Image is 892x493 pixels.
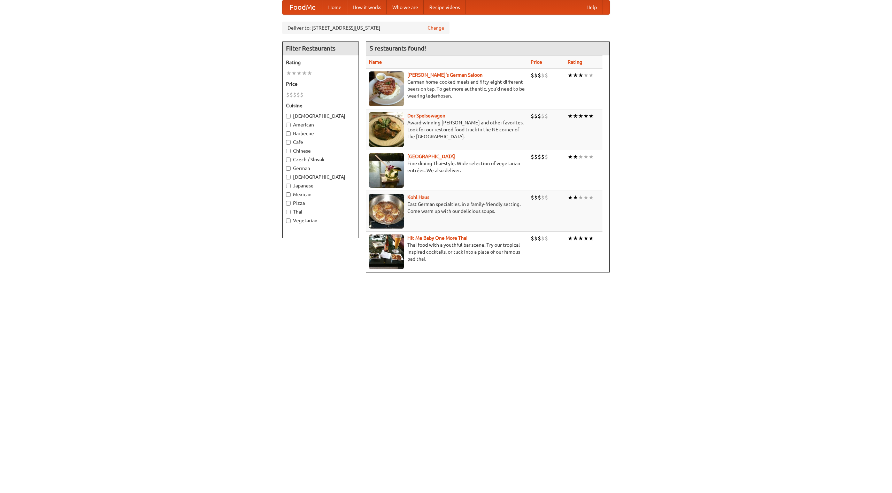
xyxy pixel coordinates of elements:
[589,71,594,79] li: ★
[589,194,594,201] li: ★
[290,91,293,99] li: $
[531,71,534,79] li: $
[568,153,573,161] li: ★
[538,194,541,201] li: $
[286,166,291,171] input: German
[531,194,534,201] li: $
[589,153,594,161] li: ★
[302,69,307,77] li: ★
[286,131,291,136] input: Barbecue
[369,160,525,174] p: Fine dining Thai-style. Wide selection of vegetarian entrées. We also deliver.
[534,153,538,161] li: $
[407,194,429,200] a: Kohl Haus
[286,147,355,154] label: Chinese
[407,72,483,78] b: [PERSON_NAME]'s German Saloon
[568,194,573,201] li: ★
[583,234,589,242] li: ★
[573,112,578,120] li: ★
[583,112,589,120] li: ★
[545,234,548,242] li: $
[286,59,355,66] h5: Rating
[578,112,583,120] li: ★
[286,157,291,162] input: Czech / Slovak
[286,69,291,77] li: ★
[369,153,404,188] img: satay.jpg
[538,153,541,161] li: $
[369,119,525,140] p: Award-winning [PERSON_NAME] and other favorites. Look for our restored food truck in the NE corne...
[541,153,545,161] li: $
[407,113,445,118] a: Der Speisewagen
[531,234,534,242] li: $
[286,191,355,198] label: Mexican
[534,71,538,79] li: $
[286,165,355,172] label: German
[568,234,573,242] li: ★
[369,241,525,262] p: Thai food with a youthful bar scene. Try our tropical inspired cocktails, or tuck into a plate of...
[286,123,291,127] input: American
[534,234,538,242] li: $
[589,234,594,242] li: ★
[282,22,449,34] div: Deliver to: [STREET_ADDRESS][US_STATE]
[568,59,582,65] a: Rating
[300,91,303,99] li: $
[578,71,583,79] li: ★
[541,234,545,242] li: $
[581,0,602,14] a: Help
[293,91,297,99] li: $
[568,112,573,120] li: ★
[369,112,404,147] img: speisewagen.jpg
[545,153,548,161] li: $
[286,140,291,145] input: Cafe
[578,153,583,161] li: ★
[286,139,355,146] label: Cafe
[545,112,548,120] li: $
[583,194,589,201] li: ★
[286,149,291,153] input: Chinese
[538,112,541,120] li: $
[283,41,359,55] h4: Filter Restaurants
[286,182,355,189] label: Japanese
[286,174,355,180] label: [DEMOGRAPHIC_DATA]
[387,0,424,14] a: Who we are
[541,71,545,79] li: $
[286,130,355,137] label: Barbecue
[286,114,291,118] input: [DEMOGRAPHIC_DATA]
[286,210,291,214] input: Thai
[370,45,426,52] ng-pluralize: 5 restaurants found!
[286,200,355,207] label: Pizza
[573,71,578,79] li: ★
[286,184,291,188] input: Japanese
[286,208,355,215] label: Thai
[286,121,355,128] label: American
[307,69,312,77] li: ★
[545,71,548,79] li: $
[291,69,297,77] li: ★
[286,192,291,197] input: Mexican
[369,234,404,269] img: babythai.jpg
[407,154,455,159] a: [GEOGRAPHIC_DATA]
[407,235,468,241] a: Hit Me Baby One More Thai
[286,175,291,179] input: [DEMOGRAPHIC_DATA]
[531,112,534,120] li: $
[573,153,578,161] li: ★
[369,201,525,215] p: East German specialties, in a family-friendly setting. Come warm up with our delicious soups.
[286,217,355,224] label: Vegetarian
[545,194,548,201] li: $
[286,80,355,87] h5: Price
[578,234,583,242] li: ★
[538,71,541,79] li: $
[578,194,583,201] li: ★
[369,59,382,65] a: Name
[283,0,323,14] a: FoodMe
[583,153,589,161] li: ★
[297,91,300,99] li: $
[538,234,541,242] li: $
[369,194,404,229] img: kohlhaus.jpg
[286,102,355,109] h5: Cuisine
[286,201,291,206] input: Pizza
[573,234,578,242] li: ★
[286,218,291,223] input: Vegetarian
[286,91,290,99] li: $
